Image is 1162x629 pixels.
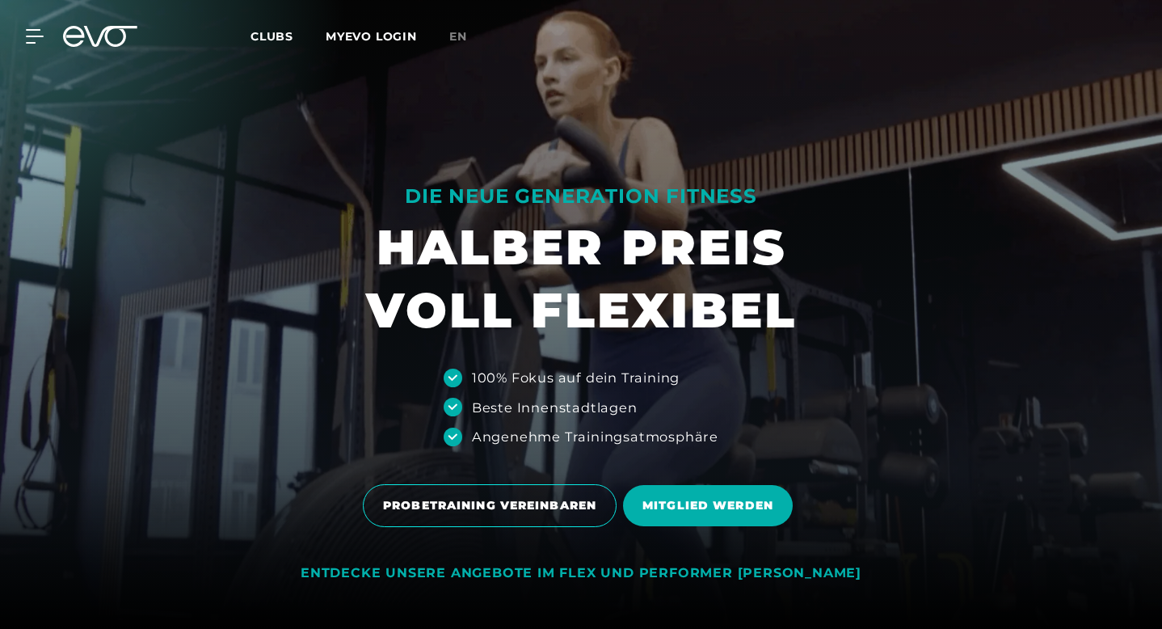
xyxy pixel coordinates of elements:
a: en [449,27,486,46]
div: DIE NEUE GENERATION FITNESS [366,184,797,209]
span: Clubs [251,29,293,44]
a: Clubs [251,28,326,44]
span: en [449,29,467,44]
div: 100% Fokus auf dein Training [472,368,680,387]
h1: HALBER PREIS VOLL FLEXIBEL [366,216,797,342]
span: MITGLIED WERDEN [642,497,773,514]
span: PROBETRAINING VEREINBAREN [383,497,596,514]
a: MITGLIED WERDEN [623,473,799,538]
div: ENTDECKE UNSERE ANGEBOTE IM FLEX UND PERFORMER [PERSON_NAME] [301,565,861,582]
a: MYEVO LOGIN [326,29,417,44]
a: PROBETRAINING VEREINBAREN [363,472,623,539]
div: Beste Innenstadtlagen [472,398,638,417]
div: Angenehme Trainingsatmosphäre [472,427,718,446]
